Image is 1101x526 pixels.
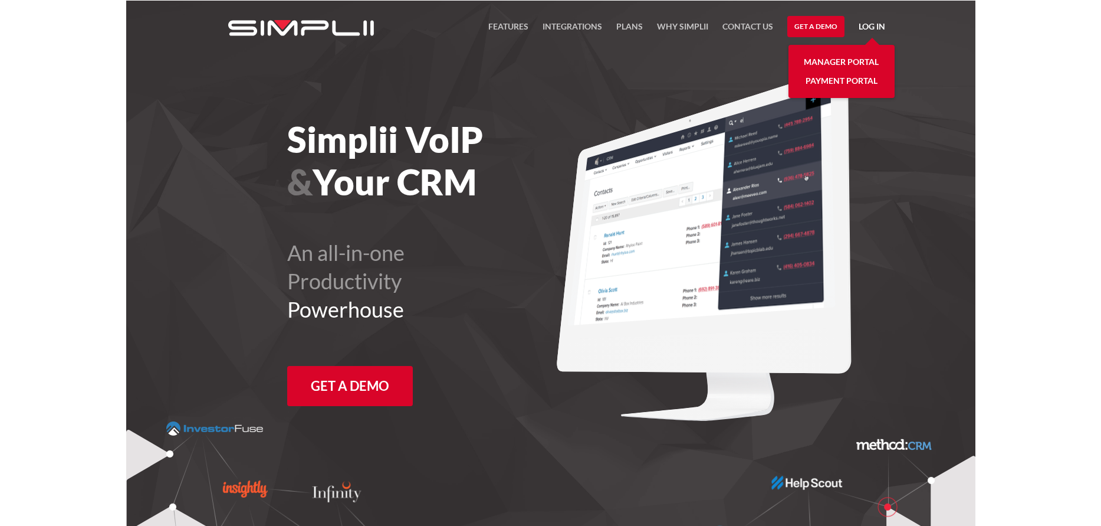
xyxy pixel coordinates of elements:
span: & [287,161,313,203]
a: Contact US [722,19,773,41]
a: Manager Portal [804,53,879,71]
a: Get a Demo [287,366,413,406]
a: Why Simplii [657,19,708,41]
a: Plans [616,19,643,41]
h2: An all-in-one Productivity [287,239,616,324]
a: Integrations [543,19,602,41]
a: Payment Portal [806,71,877,90]
a: FEATURES [488,19,528,41]
h1: Simplii VoIP Your CRM [287,118,616,203]
span: Powerhouse [287,296,404,322]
